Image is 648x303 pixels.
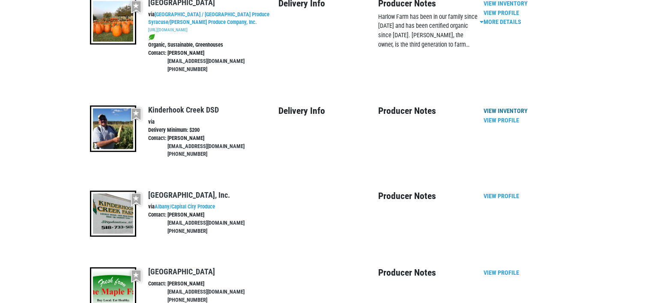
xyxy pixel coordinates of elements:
[155,203,215,210] a: Albany/Capital City Produce
[484,193,519,200] a: View Profile
[167,211,245,219] p: [PERSON_NAME]
[167,288,245,295] a: [EMAIL_ADDRESS][DOMAIN_NAME]
[148,190,278,237] div: via
[148,105,219,114] a: Kinderhook Creek DSD
[148,27,188,32] a: [URL][DOMAIN_NAME]
[478,18,521,26] a: More Details
[167,220,245,226] a: [EMAIL_ADDRESS][DOMAIN_NAME]
[484,9,519,17] a: View Profile
[167,297,207,303] a: [PHONE_NUMBER]
[484,269,519,276] a: View Profile
[90,190,137,237] img: thumbnail-b72b2150c9898525d140856adc98d0b3.jpg
[484,107,528,115] a: View Inventory
[148,134,167,152] p: Contact:
[148,267,215,276] a: [GEOGRAPHIC_DATA]
[148,211,167,229] p: Contact:
[167,58,245,64] a: [EMAIL_ADDRESS][DOMAIN_NAME]
[167,134,245,143] p: [PERSON_NAME]
[155,11,269,18] a: [GEOGRAPHIC_DATA] / [GEOGRAPHIC_DATA] Produce
[278,105,378,116] h4: Delivery Info
[148,19,257,25] a: Syracuse/[PERSON_NAME] Produce Company, Inc.
[167,280,245,288] p: [PERSON_NAME]
[167,151,207,157] a: [PHONE_NUMBER]
[148,34,155,41] img: leaf-e5c59151409436ccce96b2ca1b28e03c.png
[167,49,245,57] p: [PERSON_NAME]
[378,190,478,202] h4: Producer Notes
[484,117,519,124] a: View Profile
[466,41,470,48] span: …
[378,267,478,278] h4: Producer Notes
[148,49,167,67] p: Contact:
[167,66,207,72] a: [PHONE_NUMBER]
[90,105,137,152] img: thumbnail-090b6f636918ed6916eef32b8074a337.jpg
[148,126,278,134] li: Delivery Minimum: $200
[148,280,167,297] p: Contact:
[378,12,478,49] div: Harlow Farm has been in our family since [DATE] and has been certified organic since [DATE]. [PER...
[167,143,245,149] a: [EMAIL_ADDRESS][DOMAIN_NAME]
[148,105,278,159] div: via
[148,33,278,49] div: Organic, Sustainable, Greenhouses
[148,190,230,199] a: [GEOGRAPHIC_DATA], Inc.
[378,105,478,116] h4: Producer Notes
[167,228,207,234] a: [PHONE_NUMBER]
